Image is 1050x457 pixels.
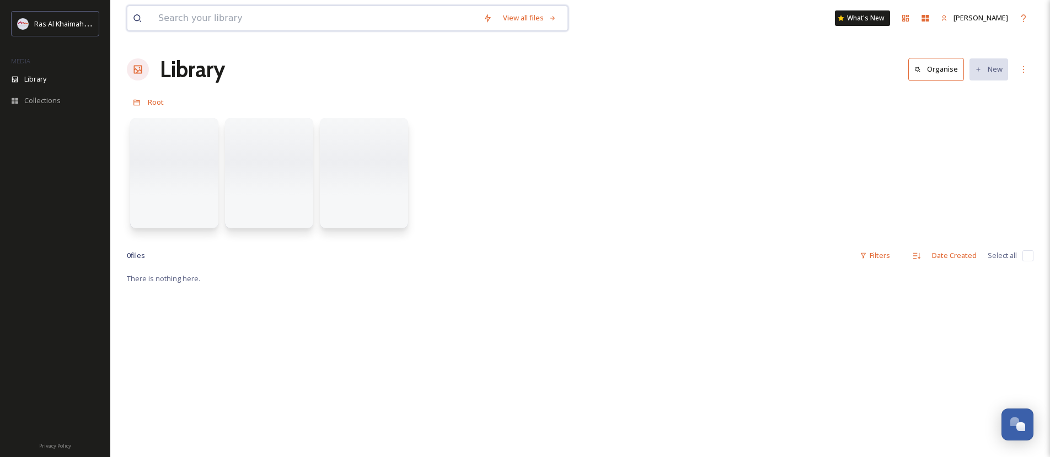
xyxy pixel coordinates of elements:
[153,6,478,30] input: Search your library
[953,13,1008,23] span: [PERSON_NAME]
[935,7,1014,29] a: [PERSON_NAME]
[988,250,1017,261] span: Select all
[39,438,71,451] a: Privacy Policy
[11,57,30,65] span: MEDIA
[854,245,896,266] div: Filters
[148,97,164,107] span: Root
[18,18,29,29] img: Logo_RAKTDA_RGB-01.png
[908,58,964,80] button: Organise
[908,58,969,80] a: Organise
[1001,408,1033,440] button: Open Chat
[24,74,46,84] span: Library
[127,273,200,283] span: There is nothing here.
[969,58,1008,80] button: New
[34,18,190,29] span: Ras Al Khaimah Tourism Development Authority
[127,250,145,261] span: 0 file s
[148,95,164,109] a: Root
[835,10,890,26] a: What's New
[160,53,225,86] a: Library
[24,95,61,106] span: Collections
[497,7,562,29] a: View all files
[926,245,982,266] div: Date Created
[39,442,71,449] span: Privacy Policy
